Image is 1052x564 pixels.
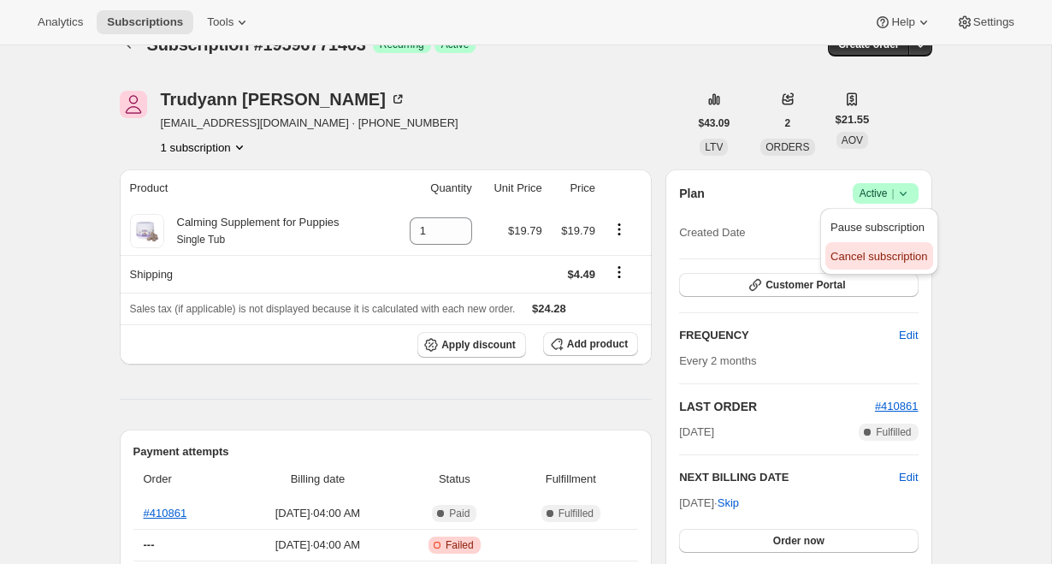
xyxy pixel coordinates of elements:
span: Paid [449,507,470,520]
span: Apply discount [441,338,516,352]
th: Price [547,169,600,207]
span: Order now [773,534,824,548]
h2: Plan [679,185,705,202]
span: Fulfillment [513,471,628,488]
button: Analytics [27,10,93,34]
span: Customer Portal [765,278,845,292]
span: --- [144,538,155,551]
span: Failed [446,538,474,552]
span: $19.79 [561,224,595,237]
span: Settings [973,15,1014,29]
a: #410861 [144,507,187,519]
span: Tools [207,15,233,29]
span: [EMAIL_ADDRESS][DOMAIN_NAME] · [PHONE_NUMBER] [161,115,458,132]
button: Help [864,10,942,34]
th: Quantity [390,169,477,207]
button: Product actions [606,220,633,239]
button: Pause subscription [825,213,932,240]
span: [DATE] · 04:00 AM [240,537,396,554]
span: Pause subscription [830,221,925,234]
th: Unit Price [477,169,547,207]
small: Single Tub [177,234,226,246]
span: Add product [567,337,628,351]
h2: FREQUENCY [679,327,899,344]
span: Subscriptions [107,15,183,29]
button: Product actions [161,139,248,156]
button: Settings [946,10,1025,34]
button: Apply discount [417,332,526,358]
span: Status [405,471,503,488]
span: [DATE] · [679,496,739,509]
span: AOV [842,134,863,146]
span: 2 [785,116,791,130]
div: Trudyann [PERSON_NAME] [161,91,406,108]
button: $43.09 [689,111,741,135]
button: Tools [197,10,261,34]
span: Fulfilled [876,425,911,439]
h2: Payment attempts [133,443,639,460]
span: Billing date [240,471,396,488]
span: Sales tax (if applicable) is not displayed because it is calculated with each new order. [130,303,516,315]
button: Add product [543,332,638,356]
div: Calming Supplement for Puppies [164,214,340,248]
button: #410861 [875,398,919,415]
a: #410861 [875,400,919,413]
span: ORDERS [765,141,809,153]
span: $21.55 [836,111,870,128]
span: Skip [718,495,739,512]
span: LTV [705,141,723,153]
button: Edit [899,469,918,486]
span: Analytics [38,15,83,29]
img: product img [130,214,164,248]
button: Cancel subscription [825,242,932,270]
button: 2 [775,111,801,135]
button: Edit [889,322,928,349]
button: Subscriptions [97,10,193,34]
button: Customer Portal [679,273,918,297]
span: Edit [899,327,918,344]
span: [DATE] [679,424,714,441]
span: [DATE] · 04:00 AM [240,505,396,522]
th: Shipping [120,255,390,293]
h2: LAST ORDER [679,398,875,415]
span: Trudyann Fairweather [120,91,147,118]
span: Created Date [679,224,745,241]
span: $19.79 [508,224,542,237]
button: Order now [679,529,918,553]
h2: NEXT BILLING DATE [679,469,899,486]
span: Cancel subscription [830,250,927,263]
span: Active [860,185,912,202]
span: Fulfilled [559,507,594,520]
span: Every 2 months [679,354,756,367]
span: $24.28 [532,302,566,315]
span: Help [891,15,914,29]
span: $43.09 [699,116,730,130]
th: Order [133,460,235,498]
button: Shipping actions [606,263,633,282]
span: $4.49 [567,268,595,281]
span: | [891,187,894,200]
button: Skip [707,490,749,517]
th: Product [120,169,390,207]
